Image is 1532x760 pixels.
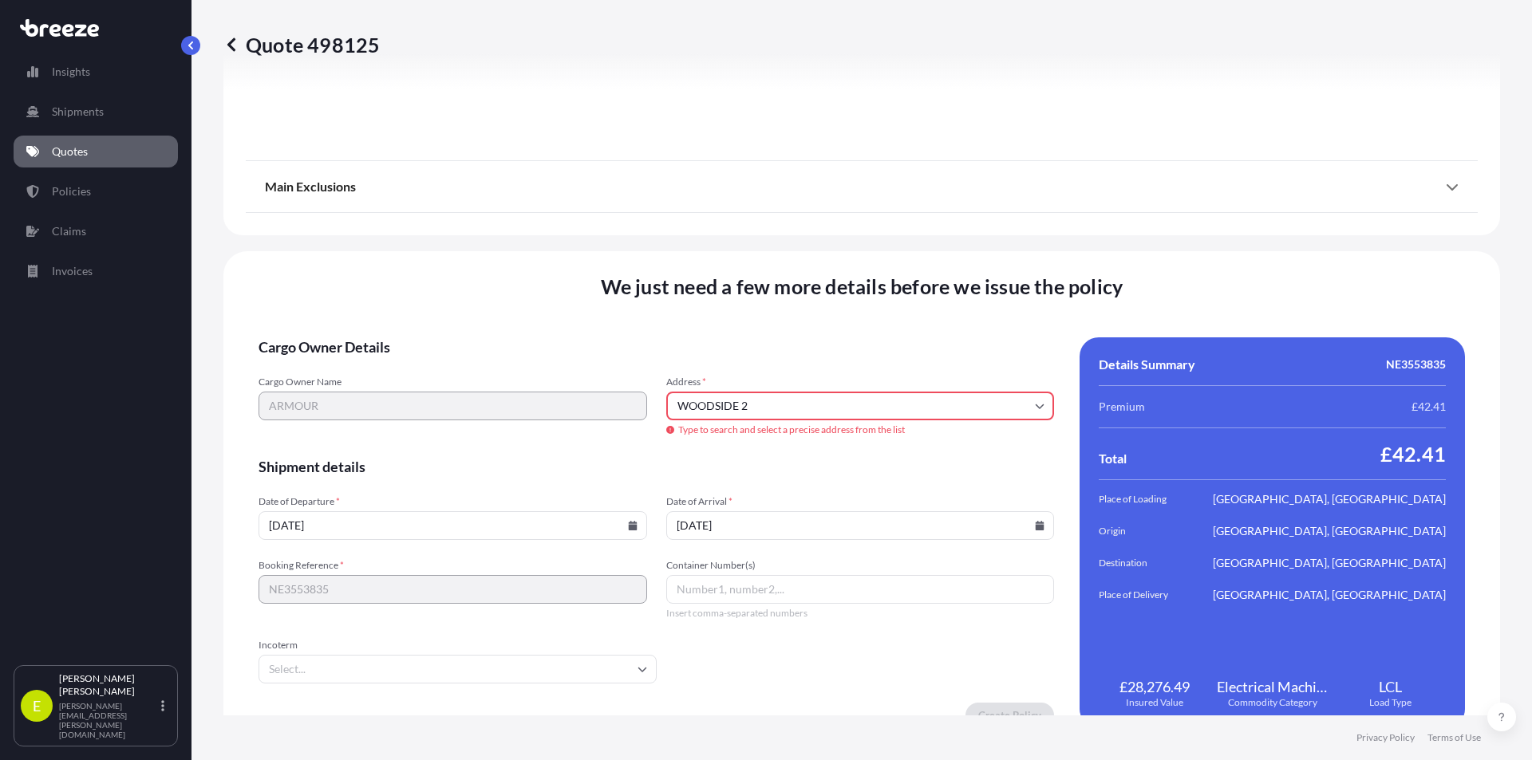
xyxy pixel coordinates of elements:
[259,457,1054,476] span: Shipment details
[1412,399,1446,415] span: £42.41
[666,495,1055,508] span: Date of Arrival
[1213,587,1446,603] span: [GEOGRAPHIC_DATA], [GEOGRAPHIC_DATA]
[14,175,178,207] a: Policies
[59,672,158,698] p: [PERSON_NAME] [PERSON_NAME]
[1099,356,1195,372] span: Details Summary
[14,255,178,287] a: Invoices
[14,136,178,167] a: Quotes
[1380,441,1446,467] span: £42.41
[666,607,1055,620] span: Insert comma-separated numbers
[601,274,1123,299] span: We just need a few more details before we issue the policy
[223,32,380,57] p: Quote 498125
[52,104,104,120] p: Shipments
[259,495,647,508] span: Date of Departure
[33,698,41,714] span: E
[1369,696,1412,709] span: Load Type
[666,511,1055,540] input: dd/mm/yyyy
[666,575,1055,604] input: Number1, number2,...
[1213,523,1446,539] span: [GEOGRAPHIC_DATA], [GEOGRAPHIC_DATA]
[14,215,178,247] a: Claims
[265,167,1459,206] div: Main Exclusions
[1213,491,1446,507] span: [GEOGRAPHIC_DATA], [GEOGRAPHIC_DATA]
[1228,696,1317,709] span: Commodity Category
[1356,731,1415,744] a: Privacy Policy
[666,423,1055,436] span: Type to search and select a precise address from the list
[14,56,178,88] a: Insights
[1427,731,1481,744] a: Terms of Use
[259,376,647,388] span: Cargo Owner Name
[14,96,178,128] a: Shipments
[52,263,93,279] p: Invoices
[1386,356,1446,372] span: NE3553835
[1099,491,1188,507] span: Place of Loading
[52,223,86,239] p: Claims
[1099,399,1145,415] span: Premium
[52,183,91,199] p: Policies
[965,703,1054,728] button: Create Policy
[59,701,158,739] p: [PERSON_NAME][EMAIL_ADDRESS][PERSON_NAME][DOMAIN_NAME]
[1213,555,1446,571] span: [GEOGRAPHIC_DATA], [GEOGRAPHIC_DATA]
[259,511,647,540] input: dd/mm/yyyy
[666,392,1055,420] input: Cargo owner address
[259,559,647,572] span: Booking Reference
[1379,677,1402,696] span: LCL
[259,655,657,683] input: Select...
[1126,696,1183,709] span: Insured Value
[259,575,647,604] input: Your internal reference
[1099,587,1188,603] span: Place of Delivery
[1099,555,1188,571] span: Destination
[666,559,1055,572] span: Container Number(s)
[259,639,657,652] span: Incoterm
[1099,523,1188,539] span: Origin
[52,144,88,159] p: Quotes
[52,64,90,80] p: Insights
[1217,677,1329,696] span: Electrical Machinery and Equipment
[666,376,1055,388] span: Address
[259,337,1054,356] span: Cargo Owner Details
[265,179,356,195] span: Main Exclusions
[978,707,1041,723] p: Create Policy
[1119,677,1190,696] span: £28,276.49
[1099,451,1127,467] span: Total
